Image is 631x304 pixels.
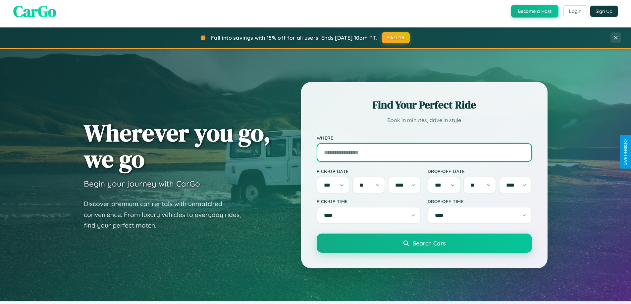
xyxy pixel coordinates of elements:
h1: Wherever you go, we go [84,120,271,172]
label: Pick-up Date [317,168,421,174]
p: Discover premium car rentals with unmatched convenience. From luxury vehicles to everyday rides, ... [84,198,249,231]
label: Pick-up Time [317,198,421,204]
label: Where [317,135,532,141]
button: Sign Up [590,6,618,17]
span: Search Cars [413,239,446,247]
span: CarGo [13,0,56,22]
label: Drop-off Date [428,168,532,174]
button: Search Cars [317,234,532,253]
button: Become a Host [511,5,558,18]
h2: Find Your Perfect Ride [317,98,532,112]
button: FALL15 [382,32,410,43]
label: Drop-off Time [428,198,532,204]
p: Book in minutes, drive in style [317,115,532,125]
h3: Begin your journey with CarGo [84,179,200,189]
div: Give Feedback [623,139,628,165]
button: Login [563,5,587,17]
span: Fall into savings with 15% off for all users! Ends [DATE] 10am PT. [211,34,377,41]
